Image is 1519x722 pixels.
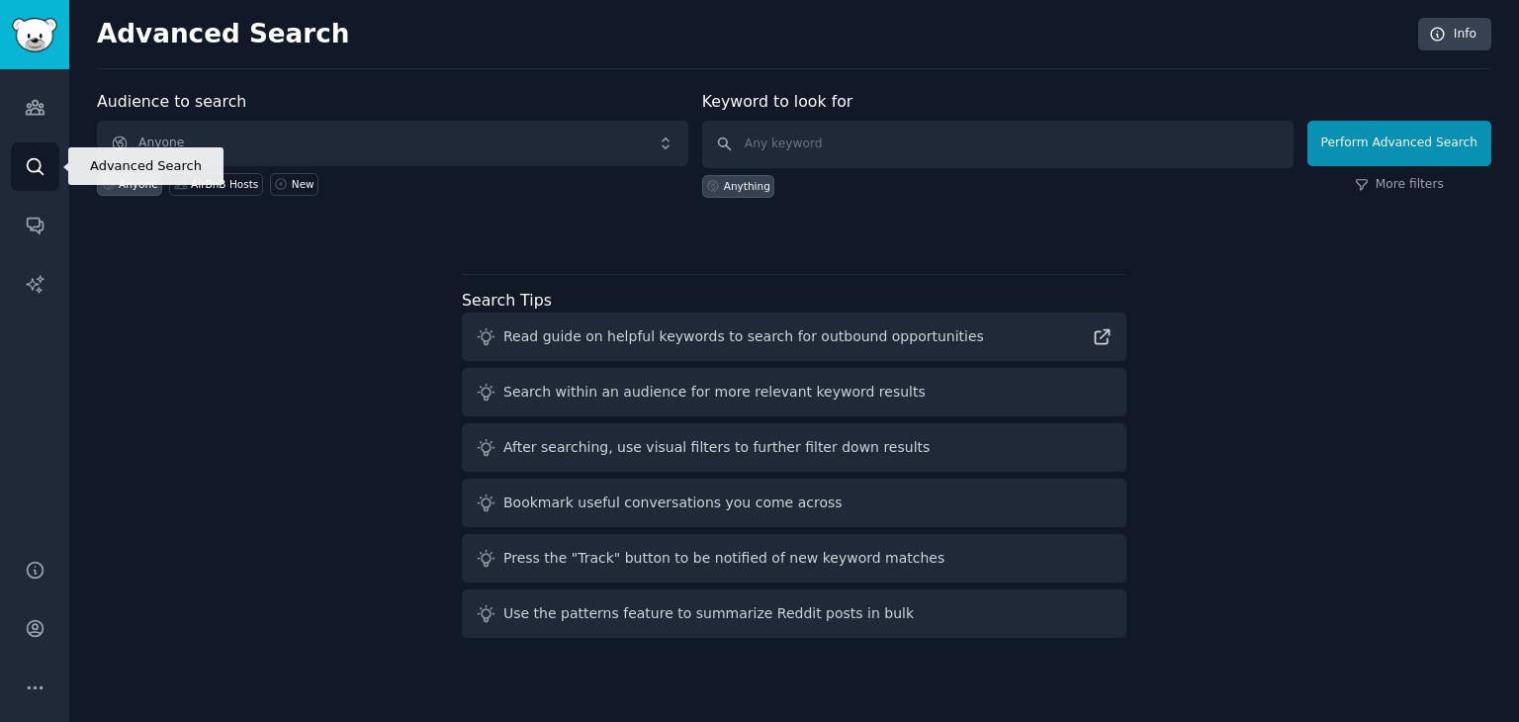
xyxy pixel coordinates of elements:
div: After searching, use visual filters to further filter down results [503,437,930,458]
a: New [270,173,318,196]
input: Any keyword [702,121,1294,168]
div: Read guide on helpful keywords to search for outbound opportunities [503,326,984,347]
a: Info [1418,18,1491,51]
div: Anything [724,179,770,193]
div: Bookmark useful conversations you come across [503,493,843,513]
a: More filters [1355,176,1444,194]
label: Search Tips [462,291,552,310]
img: GummySearch logo [12,18,57,52]
label: Keyword to look for [702,92,853,111]
div: Search within an audience for more relevant keyword results [503,382,926,403]
button: Perform Advanced Search [1307,121,1491,166]
label: Audience to search [97,92,246,111]
div: AirBnB Hosts [191,177,258,191]
button: Anyone [97,121,688,166]
h2: Advanced Search [97,19,1407,50]
div: New [292,177,314,191]
div: Press the "Track" button to be notified of new keyword matches [503,548,944,569]
div: Anyone [119,177,158,191]
div: Use the patterns feature to summarize Reddit posts in bulk [503,603,914,624]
